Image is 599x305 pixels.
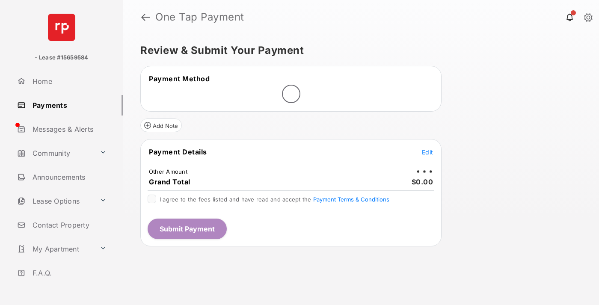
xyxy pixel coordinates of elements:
a: Home [14,71,123,92]
span: I agree to the fees listed and have read and accept the [160,196,389,203]
a: Announcements [14,167,123,187]
a: F.A.Q. [14,263,123,283]
span: Edit [422,148,433,156]
td: Other Amount [148,168,188,175]
strong: One Tap Payment [155,12,244,22]
button: Edit [422,148,433,156]
a: Payments [14,95,123,115]
a: My Apartment [14,239,96,259]
span: Payment Details [149,148,207,156]
h5: Review & Submit Your Payment [140,45,575,56]
p: - Lease #15659584 [35,53,88,62]
a: Lease Options [14,191,96,211]
button: Add Note [140,118,182,132]
span: Grand Total [149,178,190,186]
button: I agree to the fees listed and have read and accept the [313,196,389,203]
button: Submit Payment [148,219,227,239]
span: $0.00 [412,178,433,186]
a: Community [14,143,96,163]
span: Payment Method [149,74,210,83]
a: Contact Property [14,215,123,235]
a: Messages & Alerts [14,119,123,139]
img: svg+xml;base64,PHN2ZyB4bWxucz0iaHR0cDovL3d3dy53My5vcmcvMjAwMC9zdmciIHdpZHRoPSI2NCIgaGVpZ2h0PSI2NC... [48,14,75,41]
